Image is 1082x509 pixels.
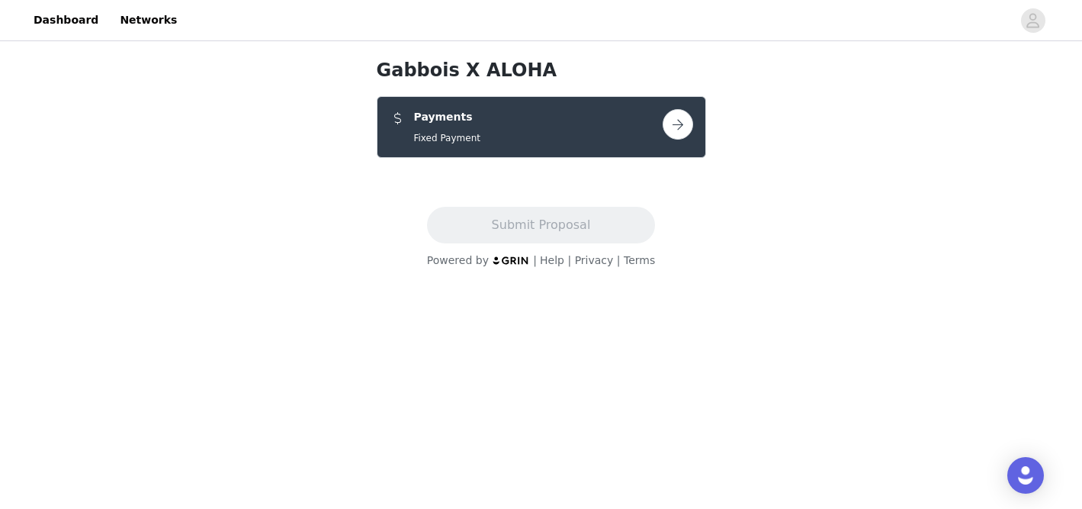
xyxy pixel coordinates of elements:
[377,56,706,84] h1: Gabbois X ALOHA
[24,3,108,37] a: Dashboard
[1026,8,1040,33] div: avatar
[617,254,621,266] span: |
[1007,457,1044,494] div: Open Intercom Messenger
[492,256,530,266] img: logo
[575,254,614,266] a: Privacy
[540,254,564,266] a: Help
[427,207,655,243] button: Submit Proposal
[624,254,655,266] a: Terms
[414,109,480,125] h4: Payments
[414,131,480,145] h5: Fixed Payment
[427,254,489,266] span: Powered by
[111,3,186,37] a: Networks
[377,96,706,158] div: Payments
[533,254,537,266] span: |
[567,254,571,266] span: |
